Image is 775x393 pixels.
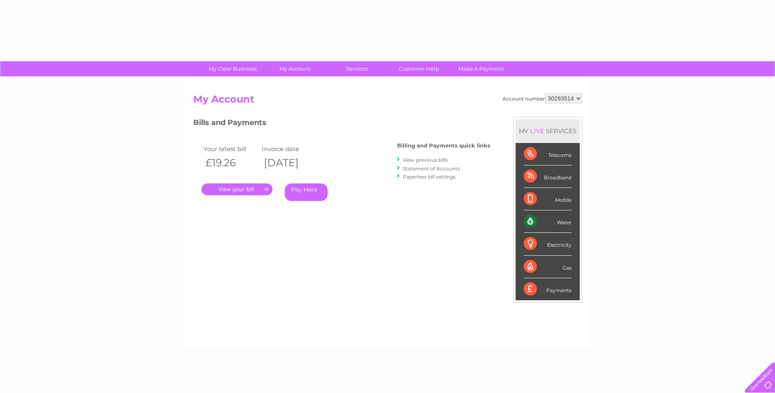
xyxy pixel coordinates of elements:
[524,210,572,233] div: Water
[524,233,572,255] div: Electricity
[447,61,515,76] a: Make A Payment
[524,165,572,188] div: Broadband
[524,256,572,278] div: Gas
[529,127,546,135] div: LIVE
[323,61,391,76] a: Services
[403,174,456,180] a: Paperless bill settings
[403,157,448,163] a: View previous bills
[193,94,582,109] h2: My Account
[201,154,260,171] th: £19.26
[524,188,572,210] div: Mobile
[199,61,266,76] a: My Clear Business
[260,143,319,154] td: Invoice date
[261,61,328,76] a: My Account
[260,154,319,171] th: [DATE]
[201,183,272,195] a: .
[285,183,328,201] a: Pay Here
[397,143,490,149] h4: Billing and Payments quick links
[516,119,580,143] div: MY SERVICES
[403,165,460,172] a: Statement of Accounts
[201,143,260,154] td: Your latest bill
[503,94,582,103] div: Account number
[193,117,490,131] h3: Bills and Payments
[524,143,572,165] div: Telecoms
[385,61,453,76] a: Customer Help
[524,278,572,300] div: Payments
